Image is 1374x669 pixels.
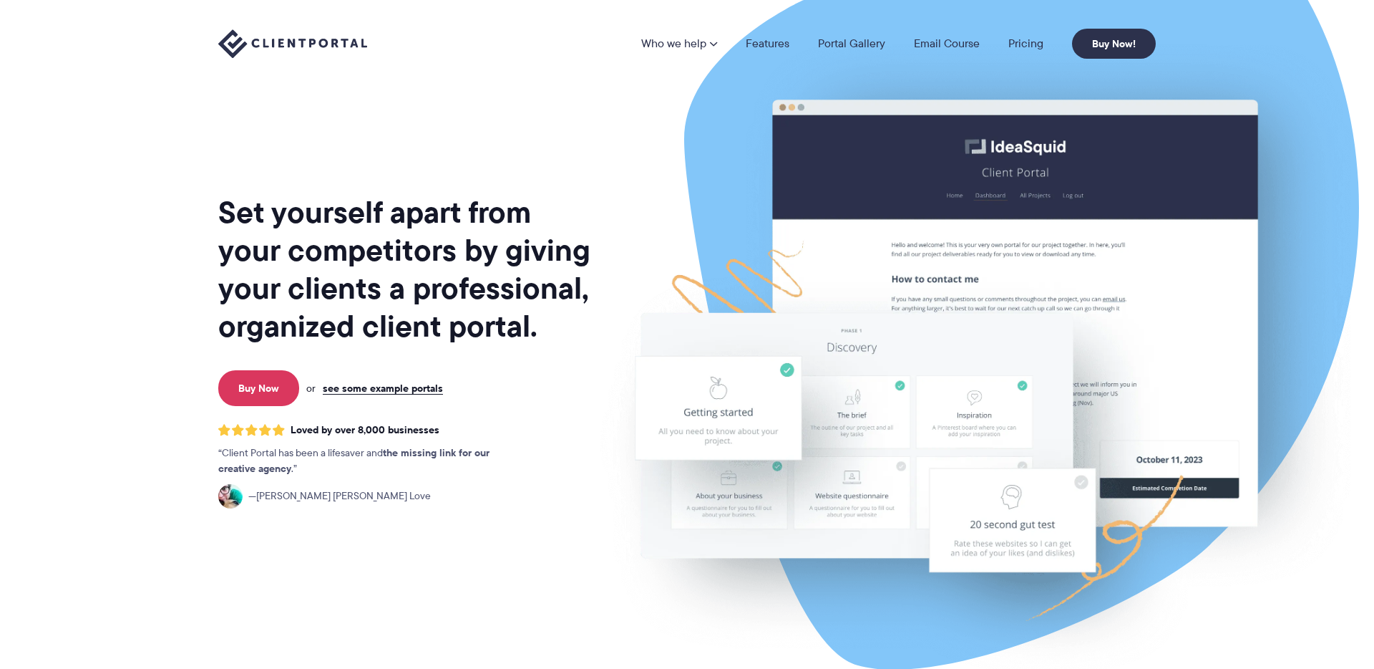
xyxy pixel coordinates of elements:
a: Who we help [641,38,717,49]
a: Features [746,38,789,49]
a: Email Course [914,38,980,49]
a: see some example portals [323,382,443,395]
span: [PERSON_NAME] [PERSON_NAME] Love [248,488,431,504]
a: Buy Now! [1072,29,1156,59]
a: Portal Gallery [818,38,885,49]
a: Pricing [1008,38,1043,49]
span: Loved by over 8,000 businesses [291,424,439,436]
strong: the missing link for our creative agency [218,445,489,476]
span: or [306,382,316,395]
p: Client Portal has been a lifesaver and . [218,446,519,477]
a: Buy Now [218,370,299,406]
h1: Set yourself apart from your competitors by giving your clients a professional, organized client ... [218,193,593,345]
